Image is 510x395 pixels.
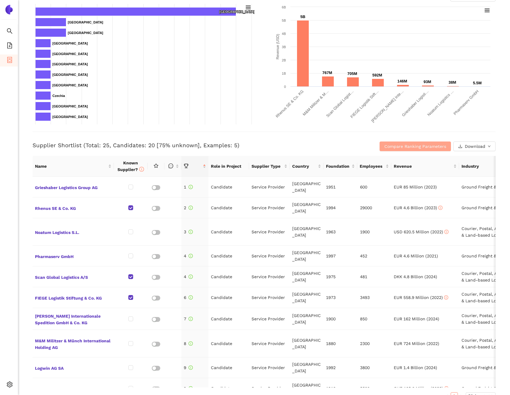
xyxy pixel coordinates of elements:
td: Service Provider [249,246,290,266]
text: Scan Global Logist… [325,89,354,118]
td: Candidate [208,177,249,197]
td: 1975 [324,266,357,287]
span: FIEGE Logistik Stiftung & Co. KG [35,294,111,301]
th: this column's title is Country,this column is sortable [290,156,324,177]
text: [GEOGRAPHIC_DATA] [68,20,103,24]
span: EUR 558.9 Million (2022) [394,295,448,300]
text: FIEGE Logistik Stift… [349,89,379,119]
text: 5B [300,14,305,19]
td: 1951 [324,177,357,197]
text: Pharmaserv GmbH [452,89,479,116]
span: info-circle [189,341,193,346]
text: [GEOGRAPHIC_DATA] [52,62,88,66]
span: Employees [360,163,384,170]
text: 592M [372,73,382,77]
span: Known Supplier? [117,160,144,172]
td: 1997 [324,246,357,266]
button: Compare Ranking Parameters [380,142,451,151]
td: 2300 [358,330,391,357]
td: Candidate [208,330,249,357]
span: Foundation [326,163,350,170]
span: Logwin AG SA [35,364,111,372]
td: Service Provider [249,177,290,197]
span: 8 [184,341,193,346]
span: container [7,55,13,67]
span: 6 [184,295,193,300]
th: this column is sortable [164,156,181,177]
td: 1973 [324,287,357,308]
span: Name [35,163,107,170]
text: 146M [397,79,407,83]
span: trophy [184,163,189,168]
td: [GEOGRAPHIC_DATA] [290,246,324,266]
td: Service Provider [249,218,290,246]
th: this column's title is Supplier Type,this column is sortable [249,156,290,177]
span: info-circle [444,230,449,234]
span: Rhenus SE & Co. KG [35,204,111,212]
td: 481 [358,266,391,287]
span: EUR 162 Million (2024) [394,316,439,321]
td: 850 [358,308,391,330]
text: 1B [282,72,286,75]
span: [PERSON_NAME] Internationale Spedition GmbH & Co. KG [35,312,111,326]
span: down [488,145,491,148]
td: [GEOGRAPHIC_DATA] [290,308,324,330]
span: info-circle [189,230,193,234]
span: info-circle [438,206,443,210]
text: 5B [282,19,286,22]
span: Download [465,143,485,150]
td: 3493 [358,287,391,308]
span: setting [7,379,13,391]
td: Candidate [208,197,249,218]
td: 1963 [324,218,357,246]
span: info-circle [444,386,449,390]
text: Czechia [52,94,65,98]
td: 29000 [358,197,391,218]
span: USD 620.5 Million (2022) [394,229,449,234]
span: info-circle [189,275,193,279]
text: [GEOGRAPHIC_DATA] [52,83,88,87]
span: download [458,144,462,149]
span: Compare Ranking Parameters [384,143,446,150]
td: Candidate [208,357,249,378]
text: 767M [322,70,332,75]
span: 1 [184,185,193,189]
span: 9 [184,386,193,391]
span: M&M Militzer & Münch International Holding AG [35,336,111,351]
text: [GEOGRAPHIC_DATA] [52,115,88,119]
td: Candidate [208,266,249,287]
span: Scan Global Logistics A/S [35,273,111,281]
td: [GEOGRAPHIC_DATA] [290,357,324,378]
span: info-circle [189,295,193,300]
th: this column's title is Foundation,this column is sortable [324,156,357,177]
th: this column's title is Name,this column is sortable [33,156,114,177]
text: [PERSON_NAME] Inte… [370,89,404,123]
span: info-circle [189,206,193,210]
td: Service Provider [249,197,290,218]
td: 600 [358,177,391,197]
text: 0 [284,85,286,89]
text: [GEOGRAPHIC_DATA] [219,10,255,14]
span: CHF 183.8 Million (2022) [394,386,449,391]
td: 452 [358,246,391,266]
td: 1992 [324,357,357,378]
td: [GEOGRAPHIC_DATA] [290,177,324,197]
td: [GEOGRAPHIC_DATA] [290,197,324,218]
td: 1994 [324,197,357,218]
td: Service Provider [249,357,290,378]
span: EUR 85 Million (2023) [394,185,437,189]
span: EUR 1.4 Billion (2024) [394,365,437,370]
text: Grieshaber Logisti… [401,89,429,117]
td: Candidate [208,308,249,330]
span: Pharmaserv GmbH [35,252,111,260]
span: info-circle [189,317,193,321]
text: 5.5M [473,81,482,85]
text: M&M Militzer & M… [302,89,329,117]
td: Service Provider [249,287,290,308]
span: info-circle [189,254,193,258]
td: [GEOGRAPHIC_DATA] [290,218,324,246]
td: Service Provider [249,308,290,330]
span: EUR 4.6 Billion (2023) [394,205,443,210]
span: 9 [184,365,193,370]
td: Candidate [208,218,249,246]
